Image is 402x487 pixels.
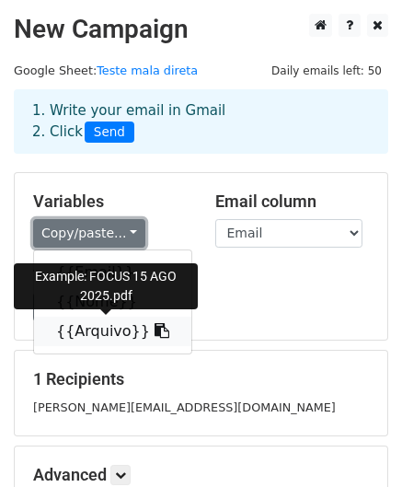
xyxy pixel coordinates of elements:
[14,14,388,45] h2: New Campaign
[97,64,198,77] a: Teste mala direta
[33,465,369,485] h5: Advanced
[85,122,134,144] span: Send
[310,399,402,487] iframe: Chat Widget
[215,191,370,212] h5: Email column
[265,64,388,77] a: Daily emails left: 50
[34,317,191,346] a: {{Arquivo}}
[33,219,145,248] a: Copy/paste...
[33,400,336,414] small: [PERSON_NAME][EMAIL_ADDRESS][DOMAIN_NAME]
[18,100,384,143] div: 1. Write your email in Gmail 2. Click
[265,61,388,81] span: Daily emails left: 50
[310,399,402,487] div: Widget de chat
[14,64,198,77] small: Google Sheet:
[33,191,188,212] h5: Variables
[33,369,369,389] h5: 1 Recipients
[14,263,198,309] div: Example: FOCUS 15 AGO 2025.pdf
